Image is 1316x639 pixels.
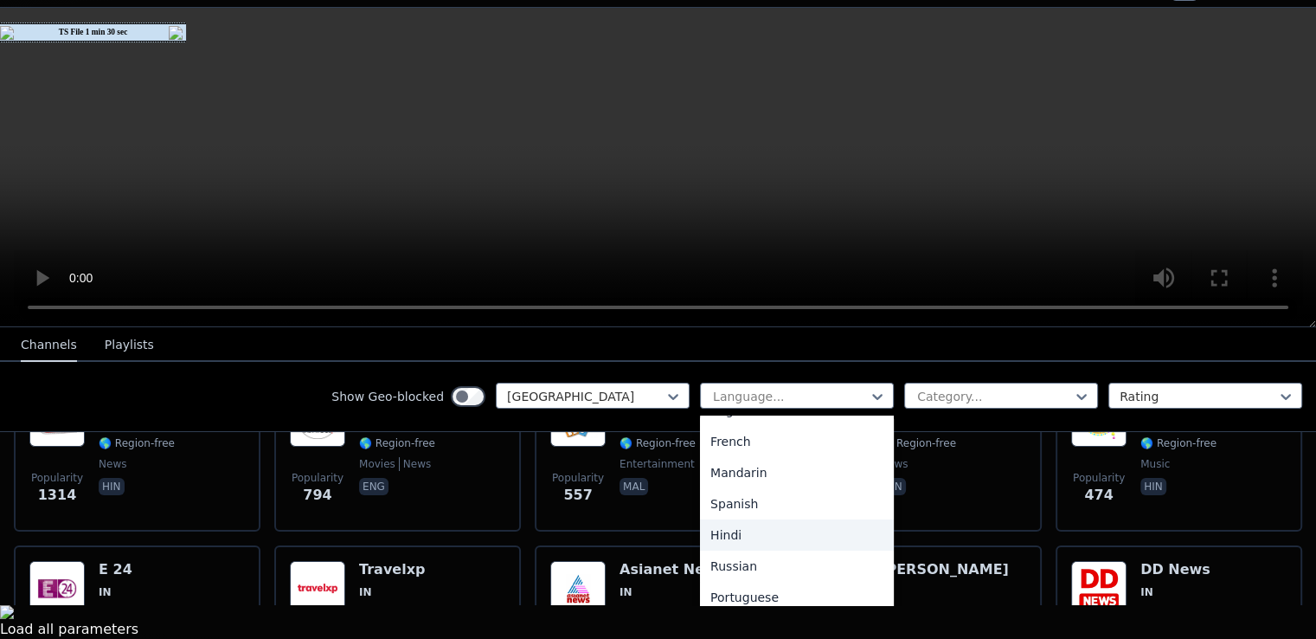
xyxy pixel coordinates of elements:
span: Popularity [292,471,343,485]
div: Russian [700,551,894,582]
span: IN [359,585,372,599]
div: Hindi [700,520,894,551]
label: Show Geo-blocked [331,388,444,405]
td: TS File 1 min 30 sec [17,24,169,41]
span: news [399,457,431,471]
div: Portuguese [700,582,894,613]
span: news [99,457,126,471]
span: 🌎 Region-free [1140,436,1216,450]
span: 🌎 Region-free [880,436,956,450]
span: IN [99,585,112,599]
span: 794 [303,485,331,506]
img: Asianet News [550,561,606,616]
p: mal [619,478,648,495]
span: entertainment [619,457,695,471]
span: 🌎 Region-free [359,436,435,450]
p: hin [1140,478,1166,495]
div: French [700,426,894,457]
span: movies [359,457,395,471]
p: hin [99,478,125,495]
span: 🌎 Region-free [619,436,696,450]
p: eng [359,478,388,495]
span: Popularity [31,471,83,485]
span: IN [1140,585,1153,599]
span: news [880,457,908,471]
div: Spanish [700,488,894,520]
h6: Asianet News [619,561,725,578]
span: Popularity [552,471,604,485]
button: Channels [21,329,77,362]
img: E 24 [29,561,85,616]
img: Travelxp [290,561,345,616]
img: DD News [1071,561,1127,616]
span: music [1140,457,1170,471]
h6: DD News [1140,561,1219,578]
span: Popularity [1073,471,1125,485]
button: Playlists [105,329,154,362]
h6: E 24 [99,561,175,578]
div: Mandarin [700,457,894,488]
span: 557 [563,485,592,506]
h6: [PERSON_NAME] [880,561,1009,578]
img: close16.png [169,26,186,40]
span: IN [619,585,632,599]
span: 1314 [38,485,77,506]
span: 474 [1084,485,1113,506]
h6: Travelxp [359,561,435,578]
span: 🌎 Region-free [99,436,175,450]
